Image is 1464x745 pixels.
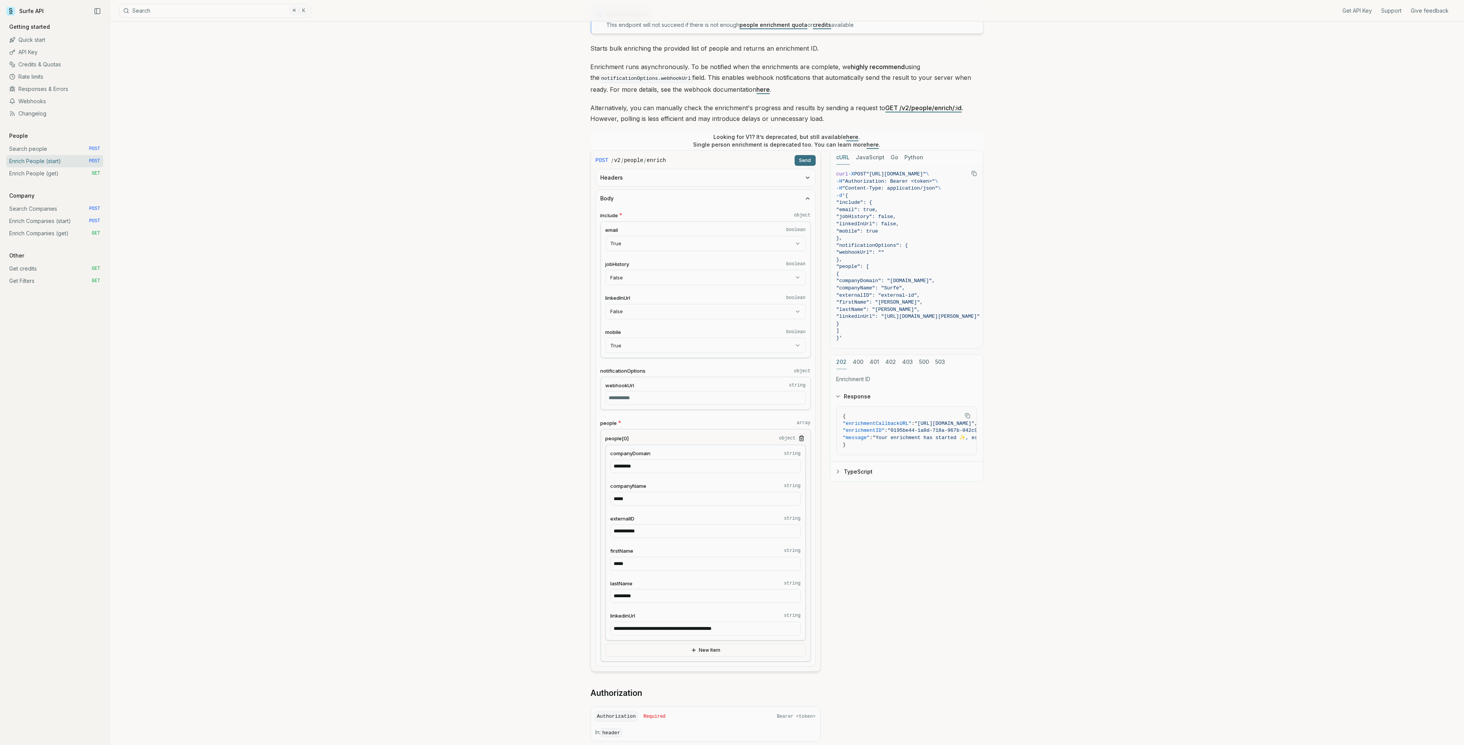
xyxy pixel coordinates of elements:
[837,285,905,291] span: "companyName": "Surfe",
[89,146,100,152] span: POST
[843,435,870,441] span: "message"
[611,450,651,457] span: companyDomain
[848,171,855,177] span: -X
[784,548,800,554] code: string
[962,410,973,421] button: Copy Text
[786,329,805,335] code: boolean
[92,266,100,272] span: GET
[837,321,840,327] span: }
[644,714,666,720] span: Required
[786,227,805,233] code: boolean
[912,421,915,426] span: :
[870,355,879,369] button: 401
[870,435,873,441] span: :
[784,451,800,457] code: string
[6,34,103,46] a: Quick start
[611,482,647,490] span: companyName
[606,329,621,336] span: mobile
[644,157,646,164] span: /
[601,420,617,427] span: people
[797,420,810,426] code: array
[837,355,847,369] button: 202
[693,133,881,149] p: Looking for V1? It’s deprecated, but still available . Single person enrichment is deprecated too...
[794,368,810,374] code: object
[6,252,27,259] p: Other
[842,193,848,198] span: '{
[935,355,945,369] button: 503
[853,355,864,369] button: 400
[606,382,634,389] span: webhookUrl
[6,83,103,95] a: Responses & Errors
[611,547,634,555] span: firstName
[6,46,103,58] a: API Key
[837,243,908,248] span: "notificationOptions": {
[873,435,1052,441] span: "Your enrichment has started ✨, estimated time: 2 seconds."
[915,421,975,426] span: "[URL][DOMAIN_NAME]"
[843,413,846,419] span: {
[601,212,618,219] span: include
[647,157,666,164] code: enrich
[837,214,896,220] span: "jobHistory": false,
[794,212,810,218] code: object
[89,218,100,224] span: POST
[837,185,843,191] span: -H
[614,157,621,164] code: v2
[596,190,815,207] button: Body
[830,462,983,482] button: TypeScript
[905,150,924,165] button: Python
[601,367,646,375] span: notificationOptions
[797,434,806,443] button: Remove Item
[784,613,800,619] code: string
[885,428,888,433] span: :
[837,207,878,213] span: "email": true,
[837,249,884,255] span: "webhookUrl": ""
[888,428,1001,433] span: "0195be44-1a0d-718a-967b-042c9d17ffd7"
[606,261,629,268] span: jobHistory
[6,227,103,240] a: Enrich Companies (get) GET
[89,158,100,164] span: POST
[777,714,816,720] span: Bearer <token>
[935,178,938,184] span: \
[6,107,103,120] a: Changelog
[786,295,805,301] code: boolean
[837,264,870,269] span: "people": [
[6,167,103,180] a: Enrich People (get) GET
[6,275,103,287] a: Get Filters GET
[600,74,693,83] code: notificationOptions.webhookUrl
[1342,7,1372,15] a: Get API Key
[902,355,913,369] button: 403
[837,235,843,241] span: },
[837,328,840,334] span: ]
[6,143,103,155] a: Search people POST
[757,86,770,93] a: here
[830,387,983,406] button: Response
[591,43,983,54] p: Starts bulk enriching the provided list of people and returns an enrichment ID.
[837,221,899,227] span: "linkedInUrl": false,
[975,421,978,426] span: ,
[6,58,103,71] a: Credits & Quotas
[596,169,815,186] button: Headers
[611,515,635,522] span: externalID
[837,228,878,234] span: "mobile": true
[795,155,816,166] button: Send
[92,230,100,236] span: GET
[784,483,800,489] code: string
[596,728,816,737] p: In:
[919,355,929,369] button: 500
[784,580,800,586] code: string
[837,257,843,263] span: },
[837,375,977,383] p: Enrichment ID
[6,5,44,17] a: Surfe API
[6,263,103,275] a: Get credits GET
[6,155,103,167] a: Enrich People (start) POST
[92,278,100,284] span: GET
[784,515,800,522] code: string
[6,132,31,140] p: People
[119,4,311,18] button: Search⌘K
[601,728,622,737] code: header
[867,141,879,148] a: here
[92,5,103,17] button: Collapse Sidebar
[837,171,848,177] span: curl
[843,442,846,448] span: }
[1381,7,1401,15] a: Support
